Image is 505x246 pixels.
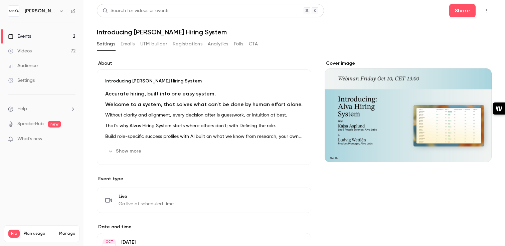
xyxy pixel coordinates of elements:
button: Emails [121,39,135,49]
button: Settings [97,39,115,49]
label: Cover image [325,60,492,67]
section: Cover image [325,60,492,162]
a: Manage [59,231,75,236]
div: Events [8,33,31,40]
p: That’s why Alvas Hiring System starts where others don’t; with Defining the role. [105,122,303,130]
h1: Introducing [PERSON_NAME] Hiring System [97,28,492,36]
span: Pro [8,230,20,238]
button: CTA [249,39,258,49]
span: Go live at scheduled time [119,201,174,207]
h6: [PERSON_NAME] Labs [25,8,56,14]
div: OCT [103,239,115,244]
button: Polls [234,39,243,49]
button: UTM builder [140,39,167,49]
h4: Welcome to a system, that solves what can't be done by human effort alone. [105,100,303,108]
p: Build role-specific success profiles with AI built on what we know from research, your own specif... [105,133,303,141]
label: About [97,60,311,67]
button: Registrations [173,39,202,49]
button: Analytics [208,39,228,49]
p: Introducing [PERSON_NAME] Hiring System [105,78,303,84]
span: What's new [17,136,42,143]
li: help-dropdown-opener [8,105,75,112]
div: Search for videos or events [103,7,169,14]
p: [DATE] [121,239,276,246]
span: new [48,121,61,128]
div: Videos [8,48,32,54]
label: Date and time [97,224,311,230]
h2: Accurate hiring, built into one easy system. [105,90,303,98]
div: Audience [8,62,38,69]
button: Share [449,4,476,17]
span: Plan usage [24,231,55,236]
span: Help [17,105,27,112]
div: Settings [8,77,35,84]
img: Alva Labs [8,6,19,16]
a: SpeakerHub [17,120,44,128]
p: Event type [97,176,311,182]
span: Live [119,193,174,200]
button: Show more [105,146,145,157]
p: Without clarity and alignment, every decision after is guesswork, or intuition at best. [105,111,303,119]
